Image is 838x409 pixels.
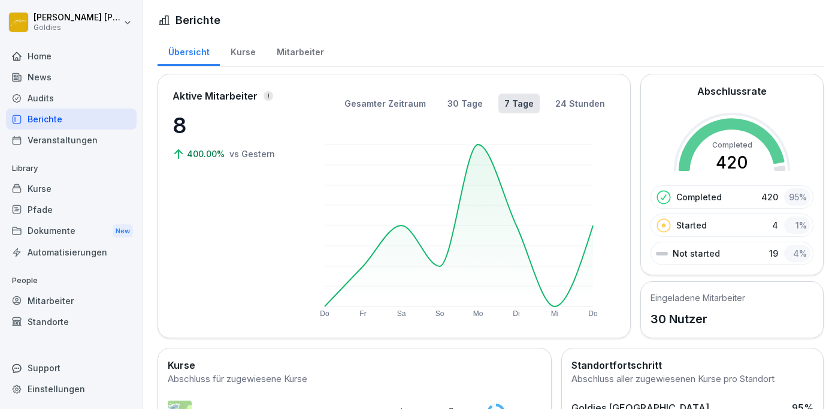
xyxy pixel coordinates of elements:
p: Library [6,159,137,178]
div: 4 % [784,245,810,262]
h2: Kurse [168,358,541,372]
p: Goldies [34,23,121,32]
h2: Standortfortschritt [571,358,813,372]
button: Gesamter Zeitraum [338,94,432,113]
h1: Berichte [176,12,220,28]
h5: Eingeladene Mitarbeiter [651,291,745,304]
text: Di [513,309,519,318]
text: Do [588,309,598,318]
button: 24 Stunden [549,94,611,113]
a: Berichte [6,109,137,130]
p: People [6,271,137,290]
a: Mitarbeiter [266,35,334,66]
text: Do [320,309,329,318]
p: [PERSON_NAME] [PERSON_NAME] [34,13,121,23]
p: 400.00% [187,148,227,160]
text: Fr [359,309,366,318]
p: Aktive Mitarbeiter [173,89,258,103]
text: So [435,309,444,318]
a: Veranstaltungen [6,130,137,151]
p: 8 [173,109,292,142]
a: Home [6,46,137,67]
a: DokumenteNew [6,220,137,242]
p: Started [676,219,707,231]
a: Standorte [6,311,137,332]
div: 1 % [784,216,810,234]
a: Audits [6,88,137,109]
text: Sa [397,309,406,318]
a: Übersicht [158,35,220,66]
p: 4 [772,219,778,231]
a: Kurse [220,35,266,66]
p: Not started [673,247,720,260]
div: Dokumente [6,220,137,242]
text: Mi [551,309,559,318]
div: New [113,224,133,238]
a: News [6,67,137,88]
a: Einstellungen [6,378,137,399]
p: vs Gestern [229,148,275,160]
p: Completed [676,191,722,203]
a: Pfade [6,199,137,220]
p: 420 [761,191,778,203]
div: 95 % [784,188,810,206]
a: Mitarbeiter [6,290,137,311]
button: 30 Tage [441,94,489,113]
h2: Abschlussrate [697,84,767,98]
text: Mo [473,309,483,318]
button: 7 Tage [498,94,540,113]
p: 19 [769,247,778,260]
a: Automatisierungen [6,242,137,263]
a: Kurse [6,178,137,199]
div: Abschluss aller zugewiesenen Kurse pro Standort [571,372,813,386]
div: Abschluss für zugewiesene Kurse [168,372,541,386]
p: 30 Nutzer [651,310,745,328]
div: Support [6,357,137,378]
